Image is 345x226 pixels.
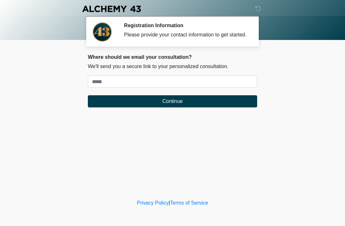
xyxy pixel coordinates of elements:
[170,200,208,206] a: Terms of Service
[169,200,170,206] a: |
[124,31,248,39] div: Please provide your contact information to get started.
[88,95,257,107] button: Continue
[88,63,257,70] p: We'll send you a secure link to your personalized consultation.
[124,22,248,28] h2: Registration Information
[88,54,257,60] h2: Where should we email your consultation?
[93,22,112,42] img: Agent Avatar
[137,200,169,206] a: Privacy Policy
[81,5,142,13] img: Alchemy 43 Logo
